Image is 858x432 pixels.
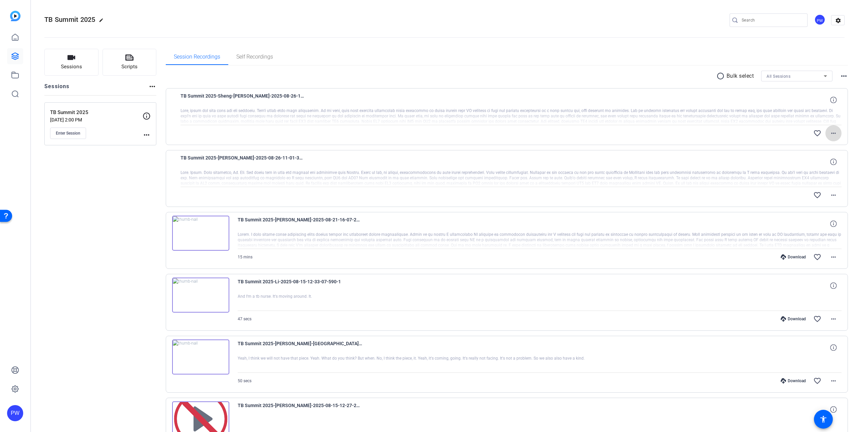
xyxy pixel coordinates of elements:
[813,315,821,323] mat-icon: favorite_border
[61,63,82,71] span: Sessions
[103,49,157,76] button: Scripts
[238,216,362,232] span: TB Summit 2025-[PERSON_NAME]-2025-08-21-16-07-27-140-0
[50,109,143,116] p: TB Summit 2025
[181,92,305,108] span: TB Summit 2025-Sheng-[PERSON_NAME]-2025-08-26-11-01-33-684-1
[238,317,251,321] span: 47 secs
[50,117,143,122] p: [DATE] 2:00 PM
[813,377,821,385] mat-icon: favorite_border
[238,339,362,356] span: TB Summit 2025-[PERSON_NAME]-[GEOGRAPHIC_DATA]-2025-08-15-12-33-07-590-0
[238,379,251,383] span: 50 secs
[148,82,156,91] mat-icon: more_horiz
[50,128,86,139] button: Enter Session
[840,72,848,80] mat-icon: more_horiz
[814,14,825,25] div: PW
[7,405,23,421] div: PW
[56,131,80,136] span: Enter Session
[236,54,273,60] span: Self Recordings
[819,415,827,423] mat-icon: accessibility
[777,316,809,322] div: Download
[181,154,305,170] span: TB Summit 2025-[PERSON_NAME]-2025-08-26-11-01-33-684-0
[174,54,220,60] span: Session Recordings
[727,72,754,80] p: Bulk select
[829,191,837,199] mat-icon: more_horiz
[143,131,151,139] mat-icon: more_horiz
[829,315,837,323] mat-icon: more_horiz
[44,82,70,95] h2: Sessions
[777,378,809,384] div: Download
[777,254,809,260] div: Download
[172,278,229,313] img: thumb-nail
[172,216,229,251] img: thumb-nail
[99,18,107,26] mat-icon: edit
[44,49,99,76] button: Sessions
[767,74,790,79] span: All Sessions
[829,253,837,261] mat-icon: more_horiz
[716,72,727,80] mat-icon: radio_button_unchecked
[238,255,252,259] span: 15 mins
[813,129,821,137] mat-icon: favorite_border
[813,253,821,261] mat-icon: favorite_border
[829,377,837,385] mat-icon: more_horiz
[44,15,95,24] span: TB Summit 2025
[831,15,845,26] mat-icon: settings
[742,16,802,24] input: Search
[172,339,229,374] img: thumb-nail
[121,63,138,71] span: Scripts
[238,278,362,294] span: TB Summit 2025-Li-2025-08-15-12-33-07-590-1
[10,11,21,21] img: blue-gradient.svg
[829,129,837,137] mat-icon: more_horiz
[813,191,821,199] mat-icon: favorite_border
[238,401,362,418] span: TB Summit 2025-[PERSON_NAME]-2025-08-15-12-27-24-595-1
[814,14,826,26] ngx-avatar: Pawel Wilkolek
